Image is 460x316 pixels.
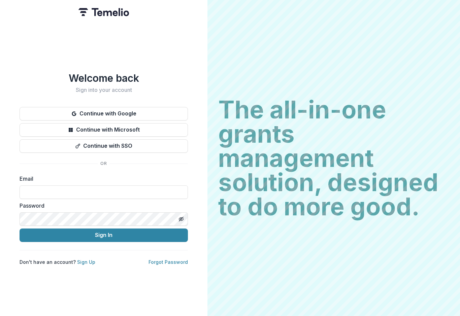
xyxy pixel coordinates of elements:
button: Continue with Google [20,107,188,120]
a: Sign Up [77,259,95,265]
button: Continue with Microsoft [20,123,188,137]
button: Continue with SSO [20,139,188,153]
h1: Welcome back [20,72,188,84]
p: Don't have an account? [20,258,95,266]
a: Forgot Password [149,259,188,265]
label: Password [20,202,184,210]
button: Sign In [20,229,188,242]
label: Email [20,175,184,183]
h2: Sign into your account [20,87,188,93]
img: Temelio [78,8,129,16]
button: Toggle password visibility [176,214,187,224]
